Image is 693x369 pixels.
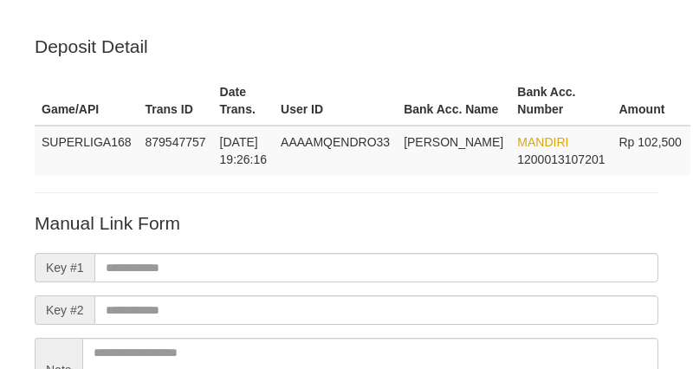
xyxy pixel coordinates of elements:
[35,210,658,236] p: Manual Link Form
[274,76,397,126] th: User ID
[35,34,658,59] p: Deposit Detail
[612,76,691,126] th: Amount
[281,135,390,149] span: AAAAMQENDRO33
[139,76,213,126] th: Trans ID
[220,135,268,166] span: [DATE] 19:26:16
[619,135,682,149] span: Rp 102,500
[35,76,139,126] th: Game/API
[35,126,139,175] td: SUPERLIGA168
[510,76,612,126] th: Bank Acc. Number
[404,135,503,149] span: [PERSON_NAME]
[139,126,213,175] td: 879547757
[517,152,605,166] span: Copy 1200013107201 to clipboard
[35,253,94,282] span: Key #1
[213,76,275,126] th: Date Trans.
[517,135,568,149] span: MANDIRI
[397,76,510,126] th: Bank Acc. Name
[35,295,94,325] span: Key #2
